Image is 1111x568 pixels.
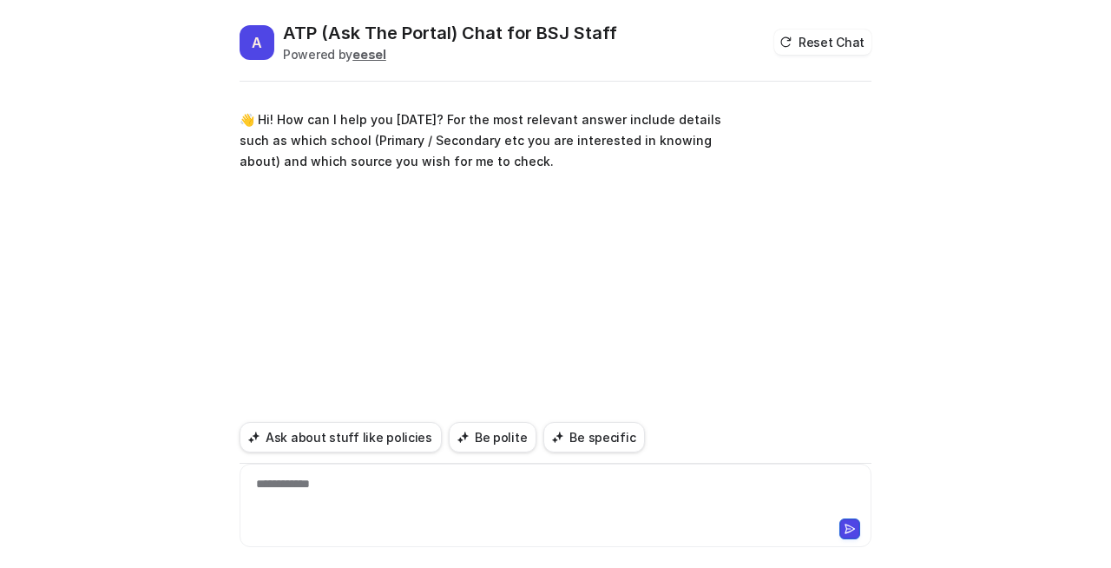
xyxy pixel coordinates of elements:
[240,109,747,172] p: 👋 Hi! How can I help you [DATE]? For the most relevant answer include details such as which schoo...
[449,422,536,452] button: Be polite
[240,25,274,60] span: A
[240,422,442,452] button: Ask about stuff like policies
[774,30,871,55] button: Reset Chat
[283,45,617,63] div: Powered by
[283,21,617,45] h2: ATP (Ask The Portal) Chat for BSJ Staff
[352,47,386,62] b: eesel
[543,422,645,452] button: Be specific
